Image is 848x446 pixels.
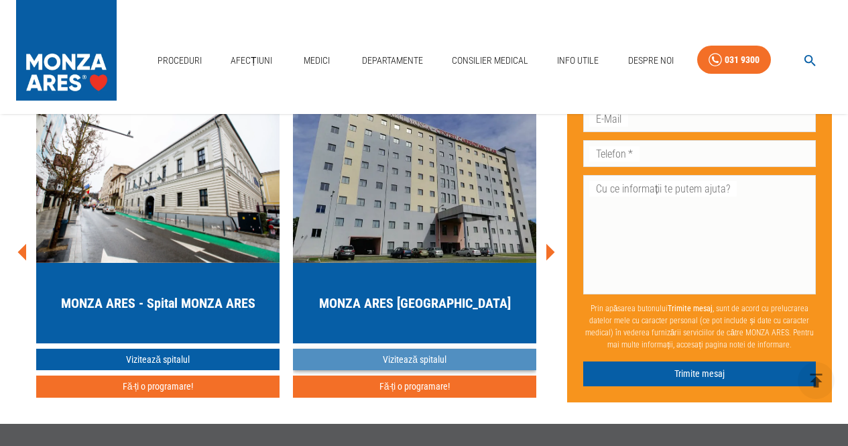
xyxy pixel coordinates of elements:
[36,102,280,263] img: MONZA ARES Cluj-Napoca
[36,102,280,343] a: MONZA ARES - Spital MONZA ARES
[668,304,713,313] b: Trimite mesaj
[293,102,536,263] img: MONZA ARES Bucuresti
[357,47,428,74] a: Departamente
[319,294,511,313] h5: MONZA ARES [GEOGRAPHIC_DATA]
[225,47,278,74] a: Afecțiuni
[697,46,771,74] a: 031 9300
[623,47,679,74] a: Despre Noi
[446,47,534,74] a: Consilier Medical
[61,294,255,313] h5: MONZA ARES - Spital MONZA ARES
[583,297,816,356] p: Prin apăsarea butonului , sunt de acord cu prelucrarea datelor mele cu caracter personal (ce pot ...
[798,362,835,399] button: delete
[293,349,536,371] a: Vizitează spitalul
[725,52,760,68] div: 031 9300
[36,349,280,371] a: Vizitează spitalul
[152,47,207,74] a: Proceduri
[296,47,339,74] a: Medici
[36,376,280,398] button: Fă-ți o programare!
[293,376,536,398] button: Fă-ți o programare!
[583,361,816,386] button: Trimite mesaj
[293,102,536,343] a: MONZA ARES [GEOGRAPHIC_DATA]
[552,47,604,74] a: Info Utile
